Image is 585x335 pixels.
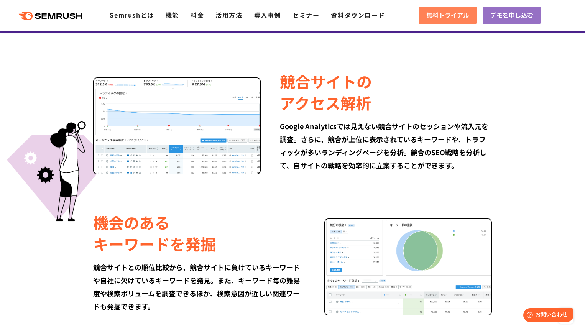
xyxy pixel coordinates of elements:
div: 競合サイトとの順位比較から、競合サイトに負けているキーワードや自社に欠けているキーワードを発見。また、キーワード毎の難易度や検索ボリュームを調査できるほか、検索意図が近しい関連ワードも発掘できます。 [93,261,305,313]
div: 機会のある キーワードを発掘 [93,212,305,255]
span: デモを申し込む [490,10,533,20]
a: 資料ダウンロード [331,10,385,20]
div: Google Analyticsでは見えない競合サイトのセッションや流入元を調査。さらに、競合が上位に表示されているキーワードや、トラフィックが多いランディングページを分析。競合のSEO戦略を分... [280,120,492,172]
a: 無料トライアル [419,7,477,24]
a: 機能 [166,10,179,20]
iframe: Help widget launcher [517,305,577,327]
a: デモを申し込む [483,7,541,24]
a: 活用方法 [215,10,242,20]
a: 導入事例 [254,10,281,20]
a: セミナー [292,10,319,20]
a: Semrushとは [110,10,154,20]
span: 無料トライアル [426,10,469,20]
div: 競合サイトの アクセス解析 [280,71,492,113]
a: 料金 [191,10,204,20]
